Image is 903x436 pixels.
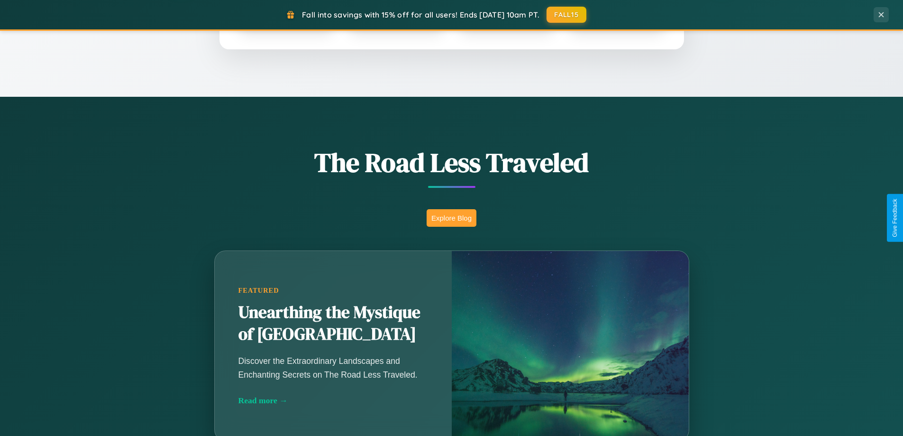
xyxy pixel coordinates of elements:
h1: The Road Less Traveled [167,144,736,181]
button: Explore Blog [427,209,476,227]
div: Featured [238,287,428,295]
h2: Unearthing the Mystique of [GEOGRAPHIC_DATA] [238,302,428,345]
div: Give Feedback [892,199,898,237]
button: FALL15 [547,7,586,23]
div: Read more → [238,396,428,406]
p: Discover the Extraordinary Landscapes and Enchanting Secrets on The Road Less Traveled. [238,354,428,381]
span: Fall into savings with 15% off for all users! Ends [DATE] 10am PT. [302,10,539,19]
